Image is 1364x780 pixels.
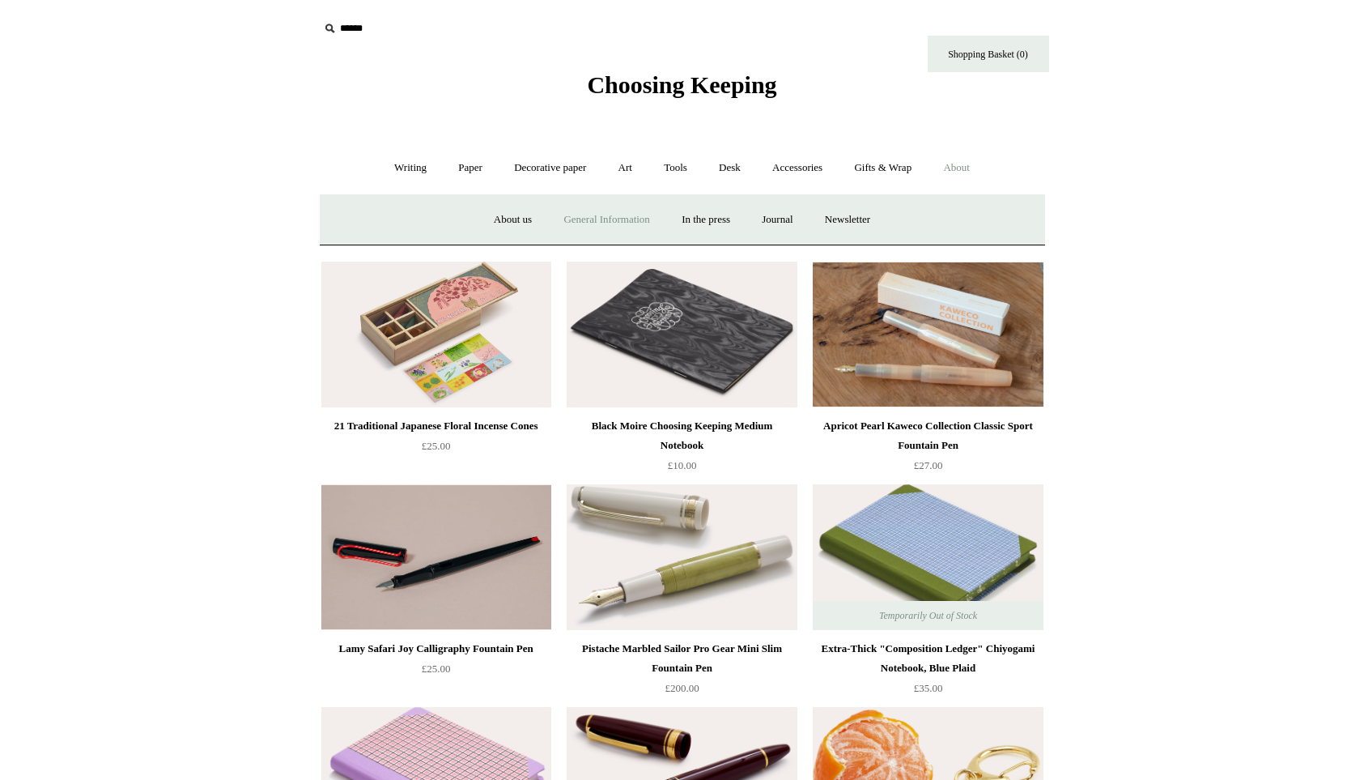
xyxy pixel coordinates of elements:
[499,147,601,190] a: Decorative paper
[665,682,699,694] span: £200.00
[667,198,745,241] a: In the press
[747,198,807,241] a: Journal
[817,416,1039,455] div: Apricot Pearl Kaweco Collection Classic Sport Fountain Pen
[813,416,1043,483] a: Apricot Pearl Kaweco Collection Classic Sport Fountain Pen £27.00
[587,84,776,96] a: Choosing Keeping
[444,147,497,190] a: Paper
[813,262,1043,407] img: Apricot Pearl Kaweco Collection Classic Sport Fountain Pen
[321,416,551,483] a: 21 Traditional Japanese Floral Incense Cones £25.00
[422,440,451,452] span: £25.00
[479,198,546,241] a: About us
[567,639,797,705] a: Pistache Marbled Sailor Pro Gear Mini Slim Fountain Pen £200.00
[813,639,1043,705] a: Extra-Thick "Composition Ledger" Chiyogami Notebook, Blue Plaid £35.00
[928,36,1049,72] a: Shopping Basket (0)
[817,639,1039,678] div: Extra-Thick "Composition Ledger" Chiyogami Notebook, Blue Plaid
[380,147,441,190] a: Writing
[567,416,797,483] a: Black Moire Choosing Keeping Medium Notebook £10.00
[321,484,551,630] img: Lamy Safari Joy Calligraphy Fountain Pen
[567,262,797,407] img: Black Moire Choosing Keeping Medium Notebook
[321,262,551,407] img: 21 Traditional Japanese Floral Incense Cones
[813,262,1043,407] a: Apricot Pearl Kaweco Collection Classic Sport Fountain Pen Apricot Pearl Kaweco Collection Classi...
[668,459,697,471] span: £10.00
[567,484,797,630] img: Pistache Marbled Sailor Pro Gear Mini Slim Fountain Pen
[571,639,792,678] div: Pistache Marbled Sailor Pro Gear Mini Slim Fountain Pen
[587,71,776,98] span: Choosing Keeping
[325,639,547,659] div: Lamy Safari Joy Calligraphy Fountain Pen
[863,601,993,630] span: Temporarily Out of Stock
[321,639,551,705] a: Lamy Safari Joy Calligraphy Fountain Pen £25.00
[325,416,547,436] div: 21 Traditional Japanese Floral Incense Cones
[839,147,926,190] a: Gifts & Wrap
[321,484,551,630] a: Lamy Safari Joy Calligraphy Fountain Pen Lamy Safari Joy Calligraphy Fountain Pen
[321,262,551,407] a: 21 Traditional Japanese Floral Incense Cones 21 Traditional Japanese Floral Incense Cones
[649,147,702,190] a: Tools
[704,147,755,190] a: Desk
[422,663,451,675] span: £25.00
[758,147,837,190] a: Accessories
[567,262,797,407] a: Black Moire Choosing Keeping Medium Notebook Black Moire Choosing Keeping Medium Notebook
[571,416,792,455] div: Black Moire Choosing Keeping Medium Notebook
[549,198,664,241] a: General Information
[928,147,984,190] a: About
[604,147,647,190] a: Art
[813,484,1043,630] a: Extra-Thick "Composition Ledger" Chiyogami Notebook, Blue Plaid Extra-Thick "Composition Ledger" ...
[914,459,943,471] span: £27.00
[567,484,797,630] a: Pistache Marbled Sailor Pro Gear Mini Slim Fountain Pen Pistache Marbled Sailor Pro Gear Mini Sli...
[810,198,885,241] a: Newsletter
[813,484,1043,630] img: Extra-Thick "Composition Ledger" Chiyogami Notebook, Blue Plaid
[914,682,943,694] span: £35.00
